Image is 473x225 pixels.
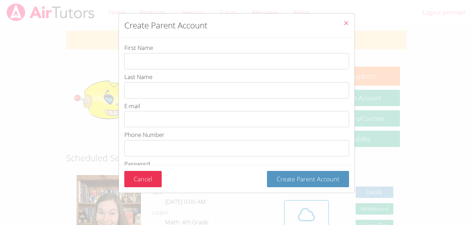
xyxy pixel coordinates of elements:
[338,14,355,35] button: Close
[124,111,349,127] input: E-mail
[124,171,162,187] button: Cancel
[124,19,207,32] h2: Create Parent Account
[124,53,349,69] input: First Name
[124,44,153,52] span: First Name
[124,82,349,98] input: Last Name
[124,73,152,81] span: Last Name
[124,102,140,110] span: E-mail
[277,175,339,183] span: Create Parent Account
[267,171,349,187] button: Create Parent Account
[124,131,164,139] span: Phone Number
[124,140,349,156] input: Phone Number
[124,160,150,168] span: Password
